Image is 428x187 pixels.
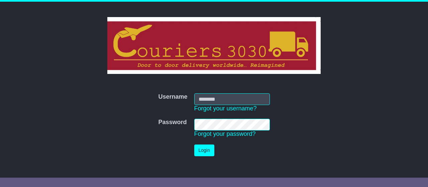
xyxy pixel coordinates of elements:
[158,93,187,101] label: Username
[107,17,321,74] img: Couriers 3030
[194,130,256,137] a: Forgot your password?
[158,119,187,126] label: Password
[194,145,214,156] button: Login
[194,105,257,112] a: Forgot your username?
